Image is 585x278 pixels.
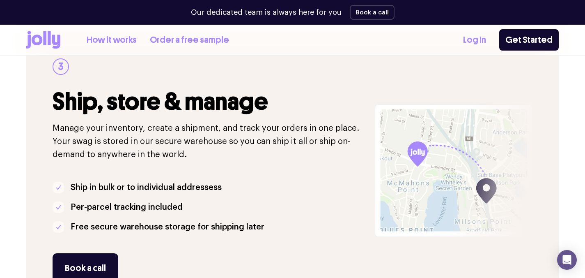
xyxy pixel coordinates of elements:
p: Our dedicated team is always here for you [191,7,342,18]
p: Ship in bulk or to individual addressess [71,181,222,194]
div: 3 [53,58,69,75]
p: Free secure warehouse storage for shipping later [71,220,264,234]
h3: Ship, store & manage [53,88,365,115]
a: Order a free sample [150,33,229,47]
a: Get Started [499,29,559,51]
a: Log In [463,33,486,47]
div: Open Intercom Messenger [557,250,577,270]
button: Book a call [350,5,395,20]
a: How it works [87,33,137,47]
p: Manage your inventory, create a shipment, and track your orders in one place. Your swag is stored... [53,122,365,161]
p: Per-parcel tracking included [71,201,183,214]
